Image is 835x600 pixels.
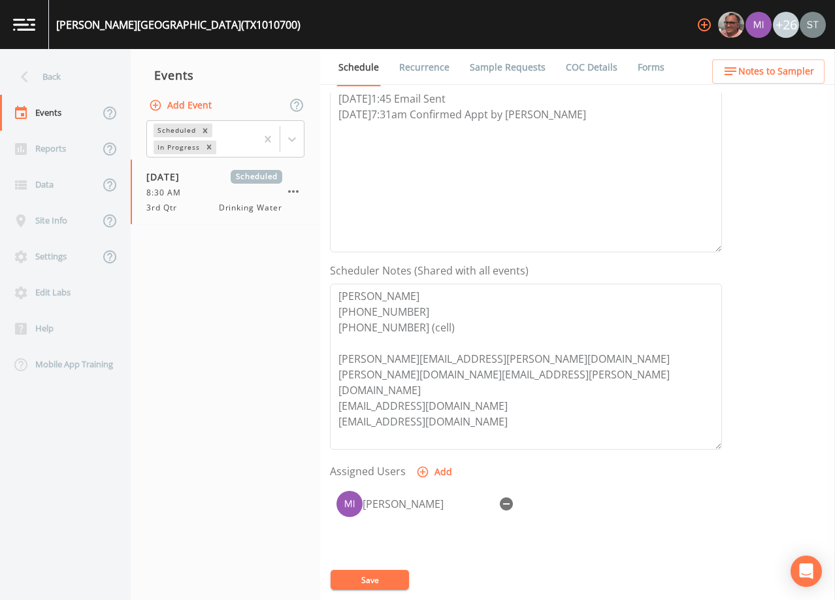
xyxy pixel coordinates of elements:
[146,170,189,184] span: [DATE]
[154,124,198,137] div: Scheduled
[330,86,722,252] textarea: [DATE]1:45 Email Sent [DATE]7:31am Confirmed Appt by [PERSON_NAME]
[330,284,722,450] textarea: [PERSON_NAME] [PHONE_NUMBER] [PHONE_NUMBER] (cell) [PERSON_NAME][EMAIL_ADDRESS][PERSON_NAME][DOMA...
[330,463,406,479] label: Assigned Users
[336,491,363,517] img: a1ea4ff7c53760f38bef77ef7c6649bf
[146,187,189,199] span: 8:30 AM
[202,141,216,154] div: Remove In Progress
[231,170,282,184] span: Scheduled
[712,59,825,84] button: Notes to Sampler
[146,202,185,214] span: 3rd Qtr
[198,124,212,137] div: Remove Scheduled
[564,49,619,86] a: COC Details
[745,12,772,38] div: Miriaha Caddie
[219,202,282,214] span: Drinking Water
[397,49,451,86] a: Recurrence
[131,159,320,225] a: [DATE]Scheduled8:30 AM3rd QtrDrinking Water
[13,18,35,31] img: logo
[738,63,814,80] span: Notes to Sampler
[336,49,381,86] a: Schedule
[468,49,548,86] a: Sample Requests
[146,93,217,118] button: Add Event
[414,460,457,484] button: Add
[330,263,529,278] label: Scheduler Notes (Shared with all events)
[800,12,826,38] img: cb9926319991c592eb2b4c75d39c237f
[363,496,493,512] div: [PERSON_NAME]
[791,556,822,587] div: Open Intercom Messenger
[717,12,745,38] div: Mike Franklin
[718,12,744,38] img: e2d790fa78825a4bb76dcb6ab311d44c
[745,12,772,38] img: a1ea4ff7c53760f38bef77ef7c6649bf
[773,12,799,38] div: +26
[56,17,301,33] div: [PERSON_NAME][GEOGRAPHIC_DATA] (TX1010700)
[331,570,409,590] button: Save
[636,49,666,86] a: Forms
[131,59,320,92] div: Events
[154,141,202,154] div: In Progress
